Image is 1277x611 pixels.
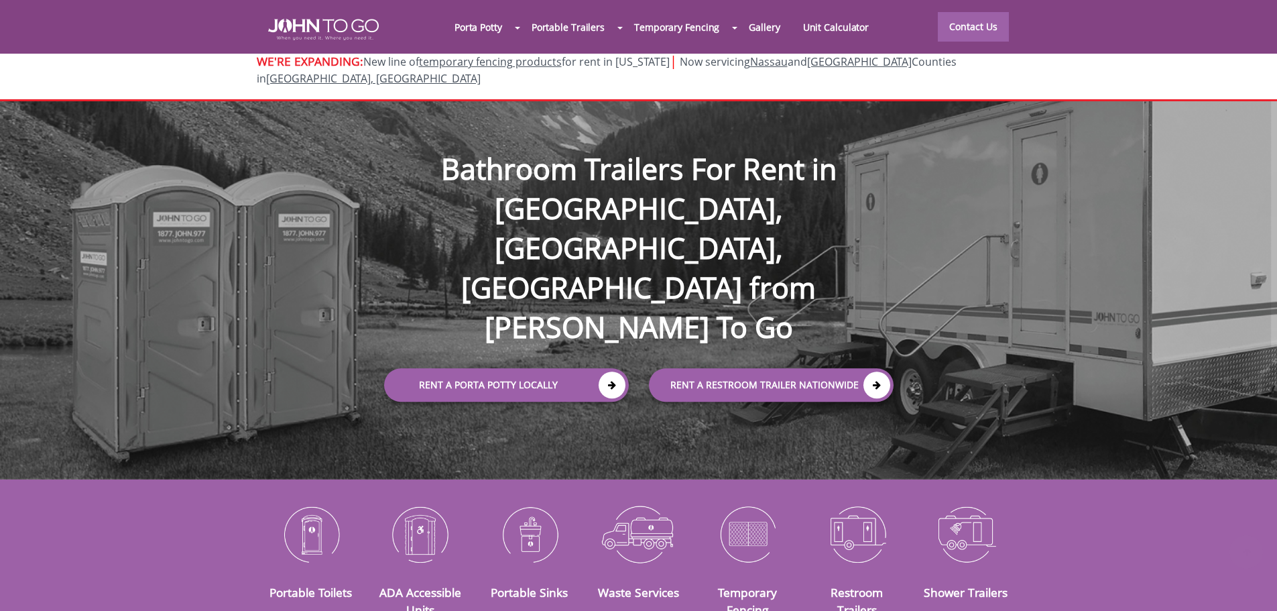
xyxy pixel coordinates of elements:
a: temporary fencing products [419,54,562,69]
img: Waste-Services-icon_N.png [594,499,683,569]
a: Temporary Fencing [623,13,731,42]
span: | [670,52,677,70]
a: Portable Toilets [269,584,352,600]
img: Portable-Sinks-icon_N.png [485,499,574,569]
span: New line of for rent in [US_STATE] [257,54,957,86]
a: Contact Us [938,12,1009,42]
a: Unit Calculator [792,13,881,42]
a: Nassau [750,54,788,69]
img: Portable-Toilets-icon_N.png [267,499,356,569]
a: Portable Trailers [520,13,616,42]
span: Now servicing and Counties in [257,54,957,86]
span: WE'RE EXPANDING: [257,53,363,69]
a: Portable Sinks [491,584,568,600]
h1: Bathroom Trailers For Rent in [GEOGRAPHIC_DATA], [GEOGRAPHIC_DATA], [GEOGRAPHIC_DATA] from [PERSO... [371,106,907,347]
a: rent a RESTROOM TRAILER Nationwide [649,368,894,402]
img: Shower-Trailers-icon_N.png [922,499,1011,569]
img: JOHN to go [268,19,379,40]
img: Temporary-Fencing-cion_N.png [703,499,792,569]
img: ADA-Accessible-Units-icon_N.png [375,499,465,569]
a: Porta Potty [443,13,513,42]
img: Restroom-Trailers-icon_N.png [812,499,902,569]
a: Gallery [737,13,791,42]
a: [GEOGRAPHIC_DATA], [GEOGRAPHIC_DATA] [266,71,481,86]
a: [GEOGRAPHIC_DATA] [807,54,912,69]
a: Shower Trailers [924,584,1008,600]
a: Rent a Porta Potty Locally [384,368,629,402]
a: Waste Services [598,584,679,600]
